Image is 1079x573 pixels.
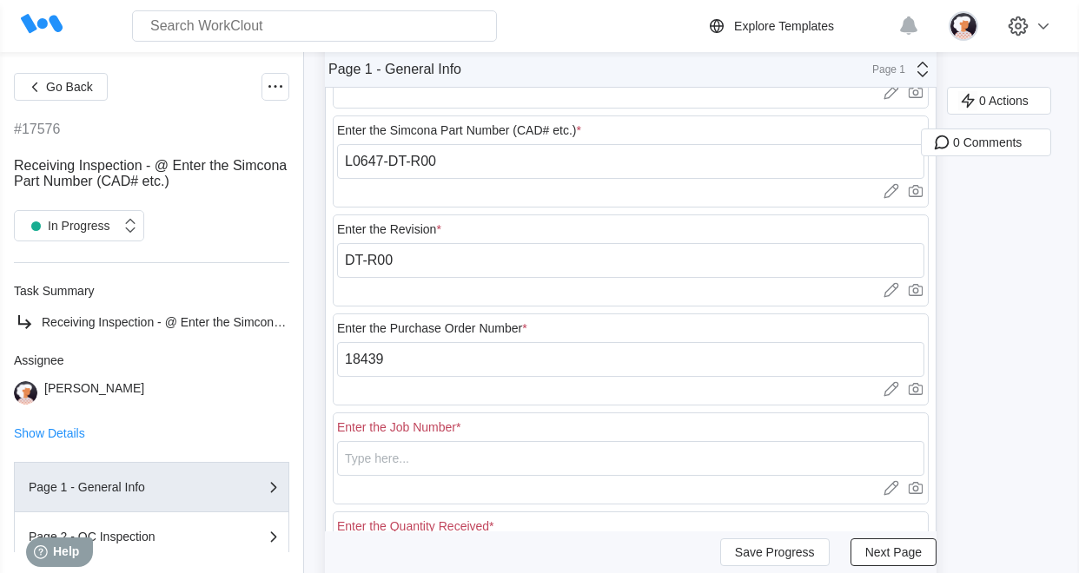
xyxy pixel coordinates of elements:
[14,158,287,188] span: Receiving Inspection - @ Enter the Simcona Part Number (CAD# etc.)
[735,546,815,558] span: Save Progress
[337,123,581,137] div: Enter the Simcona Part Number (CAD# etc.)
[979,95,1029,107] span: 0 Actions
[337,519,494,533] div: Enter the Quantity Received
[328,62,461,77] div: Page 1 - General Info
[862,63,905,76] div: Page 1
[865,546,922,558] span: Next Page
[23,214,110,238] div: In Progress
[337,441,924,476] input: Type here...
[851,538,937,566] button: Next Page
[734,19,834,33] div: Explore Templates
[42,315,420,329] span: Receiving Inspection - @ Enter the Simcona Part Number (CAD# etc.)
[132,10,497,42] input: Search WorkClout
[14,312,289,333] a: Receiving Inspection - @ Enter the Simcona Part Number (CAD# etc.)
[14,284,289,298] div: Task Summary
[337,243,924,278] input: Type here...
[14,512,289,562] button: Page 2 - QC Inspection
[14,427,85,439] button: Show Details
[706,16,890,36] a: Explore Templates
[953,136,1022,148] span: 0 Comments
[29,481,202,493] div: Page 1 - General Info
[337,420,460,434] div: Enter the Job Number
[337,321,527,335] div: Enter the Purchase Order Number
[337,222,441,236] div: Enter the Revision
[921,128,1051,156] button: 0 Comments
[720,538,830,566] button: Save Progress
[14,73,108,101] button: Go Back
[46,81,93,93] span: Go Back
[14,353,289,367] div: Assignee
[44,381,144,405] div: [PERSON_NAME]
[949,11,978,41] img: user-4.png
[947,87,1051,115] button: 0 Actions
[14,381,37,405] img: user-4.png
[337,342,924,377] input: Type here...
[14,122,60,137] div: #17576
[14,462,289,512] button: Page 1 - General Info
[337,144,924,179] input: Type here...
